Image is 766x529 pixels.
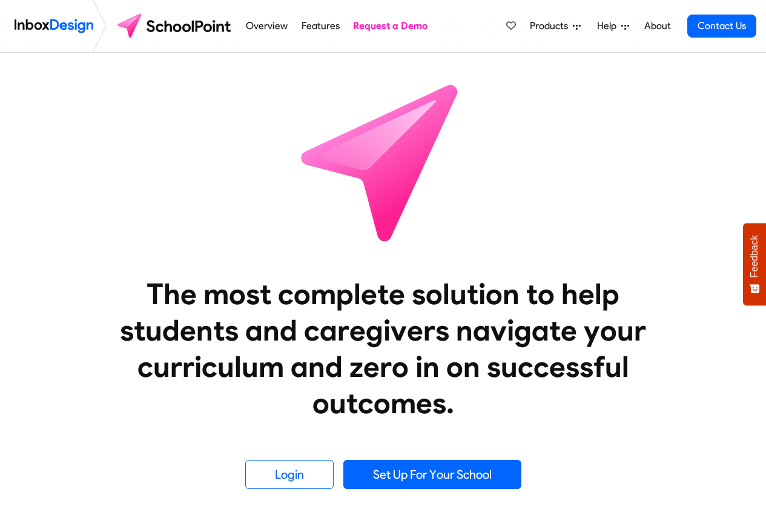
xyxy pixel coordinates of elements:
[597,19,621,33] span: Help
[641,14,674,38] a: About
[274,53,492,271] img: icon_schoolpoint.svg
[111,12,239,41] img: schoolpoint logo
[343,460,521,489] a: Set Up For Your School
[530,19,573,33] span: Products
[96,276,671,421] heading: The most complete solution to help students and caregivers navigate your curriculum and zero in o...
[749,235,760,278] span: Feedback
[298,14,343,38] a: Features
[245,460,334,489] a: Login
[687,15,756,38] a: Contact Us
[592,14,634,38] a: Help
[525,14,586,38] a: Products
[350,14,431,38] a: Request a Demo
[743,223,766,305] button: Feedback - Show survey
[243,14,291,38] a: Overview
